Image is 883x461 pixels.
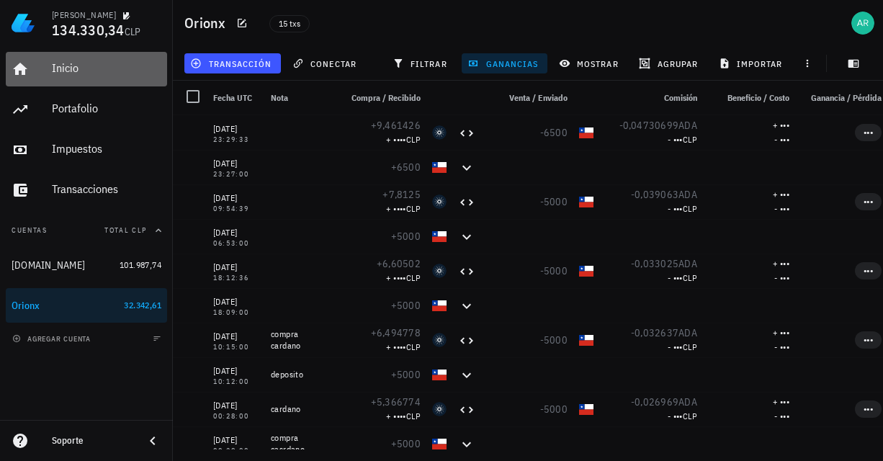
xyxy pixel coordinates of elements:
[104,225,147,235] span: Total CLP
[52,20,125,40] span: 134.330,34
[712,53,792,73] button: importar
[774,272,789,283] span: - •••
[184,12,232,35] h1: Orionx
[432,367,447,382] div: CLP-icon
[432,264,447,278] div: ADA-icon
[683,203,697,214] span: CLP
[811,92,882,103] span: Ganancia / Pérdida
[124,300,161,310] span: 32.342,61
[619,119,679,132] span: -0,04730699
[6,288,167,323] a: Orionx 32.342,61
[432,160,447,174] div: CLP-icon
[432,333,447,347] div: ADA-icon
[6,213,167,248] button: CuentasTotal CLP
[52,142,161,156] div: Impuestos
[668,134,683,145] span: - •••
[377,257,421,270] span: +6,60502
[579,264,593,278] div: CLP-icon
[774,411,789,421] span: - •••
[579,333,593,347] div: CLP-icon
[633,53,707,73] button: agrupar
[213,413,259,420] div: 00:28:00
[668,203,683,214] span: - •••
[540,126,568,139] span: -6500
[213,171,259,178] div: 23:27:00
[9,331,97,346] button: agregar cuenta
[351,92,421,103] span: Compra / Recibido
[213,344,259,351] div: 10:15:00
[213,136,259,143] div: 23:29:33
[120,259,161,270] span: 101.987,74
[864,127,873,138] span: •••
[432,194,447,209] div: ADA-icon
[213,156,259,171] div: [DATE]
[678,395,697,408] span: ADA
[683,134,697,145] span: CLP
[864,196,873,207] span: •••
[864,334,873,345] span: •••
[334,81,426,115] div: Compra / Recibido
[213,398,259,413] div: [DATE]
[668,411,683,421] span: - •••
[295,58,357,69] span: conectar
[371,395,421,408] span: +5,366774
[52,61,161,75] div: Inicio
[287,53,366,73] button: conectar
[553,53,627,73] button: mostrar
[683,272,697,283] span: CLP
[213,433,259,447] div: [DATE]
[579,402,593,416] div: CLP-icon
[6,133,167,167] a: Impuestos
[207,81,265,115] div: Fecha UTC
[470,58,538,69] span: ganancias
[193,58,272,69] span: transacción
[6,248,167,282] a: [DOMAIN_NAME] 101.987,74
[125,25,141,38] span: CLP
[864,403,873,414] span: •••
[774,134,789,145] span: - •••
[213,447,259,455] div: 00:28:00
[12,12,35,35] img: LedgiFi
[386,341,405,352] span: + ••••
[213,364,259,378] div: [DATE]
[386,272,405,283] span: + ••••
[540,264,568,277] span: -5000
[213,122,259,136] div: [DATE]
[15,334,91,344] span: agregar cuenta
[52,9,116,21] div: [PERSON_NAME]
[774,341,789,352] span: - •••
[391,437,421,450] span: +5000
[213,225,259,240] div: [DATE]
[391,299,421,312] span: +5000
[279,16,300,32] span: 15 txs
[540,334,568,346] span: -5000
[432,125,447,140] div: ADA-icon
[271,403,328,415] div: cardano
[391,230,421,243] span: +5000
[631,257,678,270] span: -0,033025
[727,92,789,103] span: Beneficio / Costo
[213,329,259,344] div: [DATE]
[52,435,133,447] div: Soporte
[213,309,259,316] div: 18:09:00
[462,53,547,73] button: ganancias
[562,58,619,69] span: mostrar
[382,188,421,201] span: +7,8125
[52,182,161,196] div: Transacciones
[213,191,259,205] div: [DATE]
[213,274,259,282] div: 18:12:36
[271,92,288,103] span: Nota
[540,403,568,416] span: -5000
[683,411,697,421] span: CLP
[265,81,334,115] div: Nota
[271,328,328,352] div: compra cardano
[432,229,447,243] div: CLP-icon
[184,53,281,73] button: transacción
[579,125,593,140] div: CLP-icon
[213,240,259,247] div: 06:53:00
[642,58,698,69] span: agrupar
[387,53,456,73] button: filtrar
[631,326,678,339] span: -0,032637
[432,437,447,451] div: CLP-icon
[6,52,167,86] a: Inicio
